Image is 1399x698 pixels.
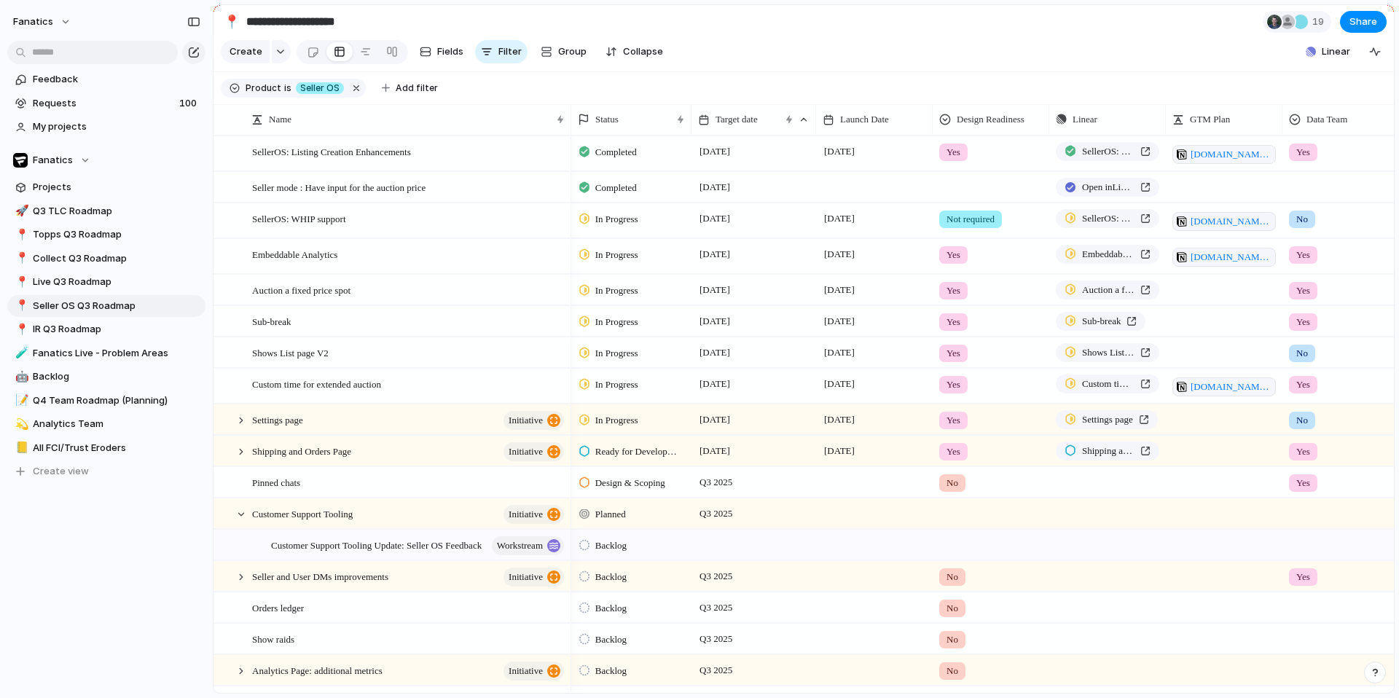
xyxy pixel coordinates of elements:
span: [DOMAIN_NAME][URL] [1191,380,1271,394]
a: Shipping and Orders Page [1056,442,1159,460]
button: 🧪 [13,346,28,361]
div: 📍 [15,250,26,267]
span: SellerOS: WHIP support [252,210,346,227]
a: [DOMAIN_NAME][URL] [1172,145,1276,164]
span: Fields [437,44,463,59]
span: Name [269,112,291,127]
span: Seller OS [300,82,340,95]
span: Data Team [1306,112,1347,127]
span: Show raids [252,630,294,647]
span: 100 [179,96,200,111]
button: Group [533,40,594,63]
span: Yes [947,413,960,428]
a: Settings page [1056,410,1158,429]
span: Auction a fixed price spot [1082,283,1135,297]
span: No [947,601,958,616]
div: 📍Topps Q3 Roadmap [7,224,205,246]
span: Yes [947,346,960,361]
span: Projects [33,180,200,195]
span: GTM Plan [1190,112,1230,127]
button: Create view [7,460,205,482]
span: Collapse [623,44,663,59]
span: [DATE] [696,375,734,393]
span: Sub-break [1082,314,1121,329]
div: 📍Collect Q3 Roadmap [7,248,205,270]
span: Q3 2025 [696,505,736,522]
span: No [1296,212,1308,227]
span: Linear [1073,112,1097,127]
span: Product [246,82,281,95]
div: 📒All FCI/Trust Eroders [7,437,205,459]
span: In Progress [595,283,638,298]
a: 📝Q4 Team Roadmap (Planning) [7,390,205,412]
span: Fanatics [33,153,73,168]
span: Planned [595,507,626,522]
span: initiative [509,567,543,587]
span: Analytics Page: additional metrics [252,662,383,678]
span: Customer Support Tooling [252,505,353,522]
span: initiative [509,661,543,681]
span: No [1296,413,1308,428]
button: Fanatics [7,149,205,171]
button: is [281,80,294,96]
span: [DATE] [820,344,858,361]
a: SellerOS: Listing Creation Enhancements [1056,142,1159,161]
span: Status [595,112,619,127]
a: [DOMAIN_NAME][URL] [1172,377,1276,396]
span: 19 [1312,15,1328,29]
span: Analytics Team [33,417,200,431]
span: Settings page [252,411,303,428]
button: initiative [503,662,564,681]
span: Seller and User DMs improvements [252,568,388,584]
a: [DOMAIN_NAME][URL] [1172,248,1276,267]
button: Collapse [600,40,669,63]
span: Create [230,44,262,59]
a: Auction a fixed price spot [1056,281,1159,299]
span: Backlog [595,632,627,647]
span: Q3 2025 [696,599,736,616]
span: Embeddable Analytics [252,246,337,262]
span: [DATE] [696,411,734,428]
span: Custom time for extended auction [252,375,381,392]
a: 📍Live Q3 Roadmap [7,271,205,293]
button: Seller OS [293,80,347,96]
div: 📍 [224,12,240,31]
span: Topps Q3 Roadmap [33,227,200,242]
span: Custom time for extended auction [1082,377,1135,391]
a: 🚀Q3 TLC Roadmap [7,200,205,222]
span: Sub-break [252,313,291,329]
div: 📍IR Q3 Roadmap [7,318,205,340]
span: Yes [1296,248,1310,262]
div: 🚀 [15,203,26,219]
span: [DOMAIN_NAME][URL] [1191,214,1271,229]
a: Shows List page V2 [1056,343,1159,362]
span: Backlog [595,538,627,553]
span: Embeddable Analytics [1082,247,1135,262]
span: [DATE] [820,375,858,393]
span: initiative [509,442,543,462]
span: [DATE] [696,179,734,196]
button: 💫 [13,417,28,431]
a: Embeddable Analytics [1056,245,1159,264]
span: [DATE] [696,281,734,299]
span: Filter [498,44,522,59]
button: initiative [503,568,564,587]
span: Target date [716,112,758,127]
span: Live Q3 Roadmap [33,275,200,289]
span: Pinned chats [252,474,300,490]
span: Linear [1322,44,1350,59]
a: 💫Analytics Team [7,413,205,435]
span: In Progress [595,212,638,227]
a: Projects [7,176,205,198]
span: No [947,632,958,647]
span: [DOMAIN_NAME][URL] [1191,147,1271,162]
a: Feedback [7,68,205,90]
span: Backlog [595,664,627,678]
div: 📍Seller OS Q3 Roadmap [7,295,205,317]
div: 📍 [15,227,26,243]
span: Shows List page V2 [252,344,329,361]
